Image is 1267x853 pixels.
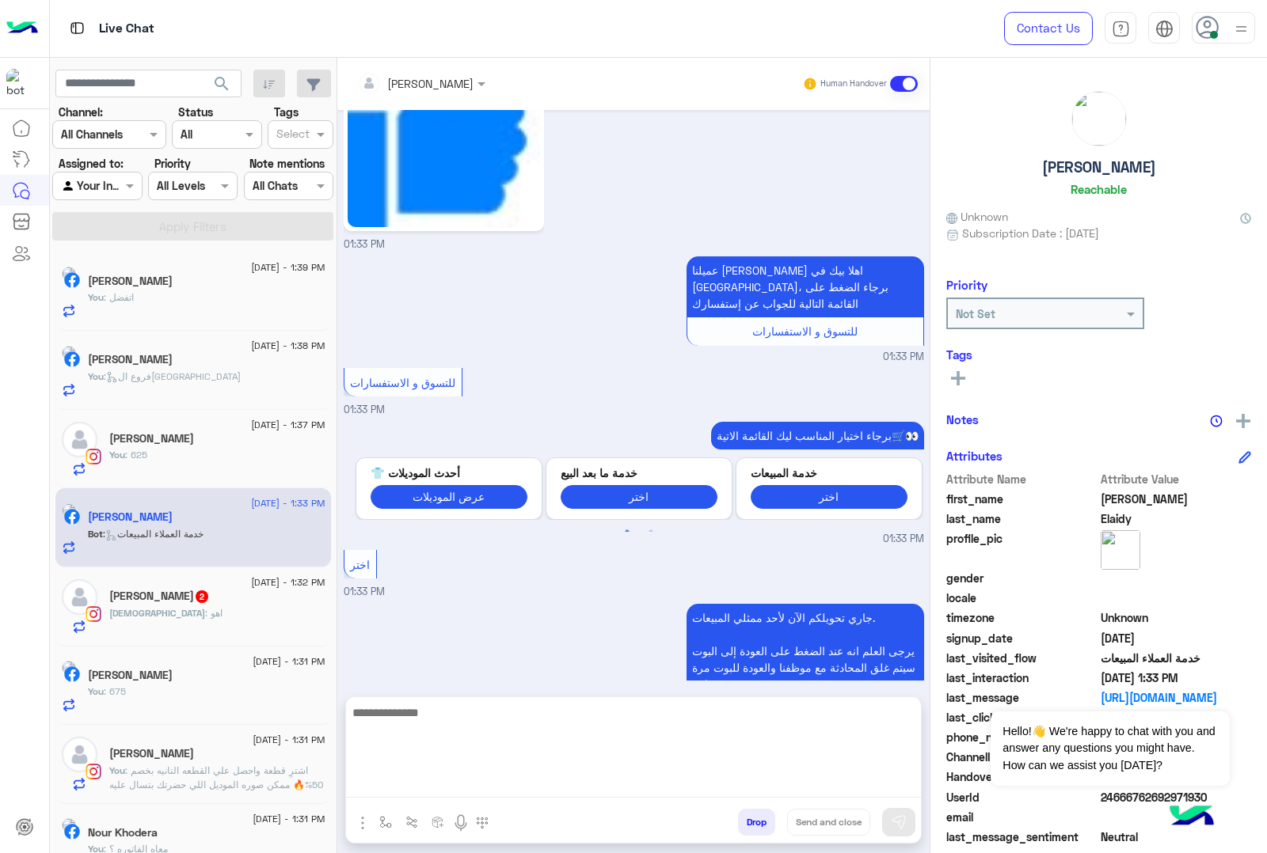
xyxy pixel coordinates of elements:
[946,491,1098,507] span: first_name
[1101,809,1252,825] span: null
[687,604,924,698] p: 6/9/2025, 1:33 PM
[946,669,1098,686] span: last_interaction
[1210,415,1223,427] img: notes
[561,485,717,508] button: اختر
[991,711,1229,786] span: Hello!👋 We're happy to chat with you and answer any questions you might have. How can we assist y...
[344,404,385,415] span: 01:33 PM
[1112,20,1130,38] img: tab
[946,530,1098,567] span: profile_pic
[274,125,310,146] div: Select
[1105,12,1136,45] a: tab
[62,579,97,615] img: defaultAdmin.png
[946,570,1098,586] span: gender
[59,155,124,172] label: Assigned to:
[109,764,125,776] span: You
[67,18,87,38] img: tab
[1101,590,1252,606] span: null
[711,422,924,449] p: 6/9/2025, 1:33 PM
[251,260,325,275] span: [DATE] - 1:39 PM
[946,809,1098,825] span: email
[451,813,470,832] img: send voice note
[1101,650,1252,666] span: خدمة العملاء المبيعات
[109,607,205,619] span: [DEMOGRAPHIC_DATA]
[751,485,907,508] button: اختر
[946,729,1098,745] span: phone_number
[59,104,103,120] label: Channel:
[1101,630,1252,646] span: 2024-08-13T09:37:25.835Z
[946,789,1098,806] span: UserId
[946,749,1098,765] span: ChannelId
[104,291,134,303] span: اتفضل
[251,339,325,353] span: [DATE] - 1:38 PM
[643,524,659,540] button: 2 of 2
[348,35,540,227] img: 39178562_1505197616293642_5411344281094848512_n.png
[946,828,1098,845] span: last_message_sentiment
[1236,414,1250,428] img: add
[251,418,325,432] span: [DATE] - 1:37 PM
[88,353,173,366] h5: Mohamed Adly
[405,816,418,828] img: Trigger scenario
[196,590,208,603] span: 2
[1164,790,1219,845] img: hulul-logo.png
[891,814,907,830] img: send message
[6,12,38,45] img: Logo
[103,528,204,540] span: : خدمة العملاء المبيعات
[946,590,1098,606] span: locale
[946,412,979,426] h6: Notes
[1101,471,1252,487] span: Attribute Value
[88,275,173,288] h5: Mohamed Adel
[1101,510,1252,527] span: Elaidy
[109,449,125,461] span: You
[1155,20,1174,38] img: tab
[88,528,103,540] span: Bot
[946,471,1098,487] span: Attribute Name
[353,813,372,832] img: send attachment
[962,225,1099,241] span: Subscription Date : [DATE]
[350,558,370,571] span: اختر
[52,212,333,241] button: Apply Filters
[946,630,1098,646] span: signup_date
[371,485,527,508] button: عرض الموديلات
[178,104,213,120] label: Status
[1101,609,1252,626] span: Unknown
[399,809,425,835] button: Trigger scenario
[104,685,126,697] span: 675
[946,609,1098,626] span: timezone
[1101,491,1252,507] span: Ahmed
[64,272,80,288] img: Facebook
[64,509,80,525] img: Facebook
[738,809,775,836] button: Drop
[251,575,325,590] span: [DATE] - 1:32 PM
[344,238,385,250] span: 01:33 PM
[88,685,104,697] span: You
[1101,789,1252,806] span: 24666762692971930
[1071,182,1127,196] h6: Reachable
[62,818,76,832] img: picture
[88,370,104,382] span: You
[1101,570,1252,586] span: null
[687,256,924,317] p: 6/9/2025, 1:33 PM
[820,78,887,90] small: Human Handover
[946,208,1008,225] span: Unknown
[371,464,527,481] p: أحدث الموديلات 👕
[1231,19,1251,39] img: profile
[62,346,76,360] img: picture
[1101,669,1252,686] span: 2025-09-06T10:33:41.1Z
[249,155,325,172] label: Note mentions
[373,809,399,835] button: select flow
[88,826,158,840] h5: Nour Khodera
[619,524,635,540] button: 1 of 2
[86,449,101,464] img: Instagram
[88,510,173,524] h5: Ahmed Elaidy
[125,449,147,461] span: 625
[154,155,191,172] label: Priority
[64,351,80,367] img: Facebook
[86,764,101,779] img: Instagram
[99,18,154,40] p: Live Chat
[62,422,97,457] img: defaultAdmin.png
[946,510,1098,527] span: last_name
[946,278,987,292] h6: Priority
[253,654,325,669] span: [DATE] - 1:31 PM
[946,709,1098,726] span: last_clicked_button
[1072,92,1126,146] img: picture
